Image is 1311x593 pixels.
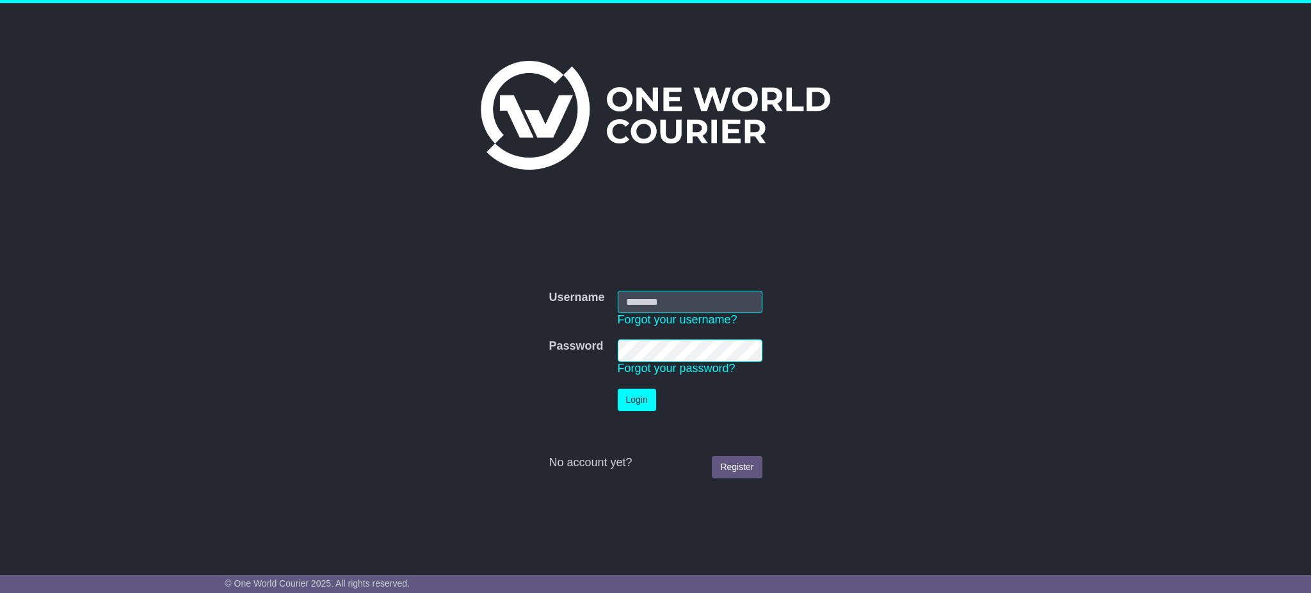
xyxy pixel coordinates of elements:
[549,291,604,305] label: Username
[549,339,603,353] label: Password
[618,362,736,375] a: Forgot your password?
[618,389,656,411] button: Login
[712,456,762,478] a: Register
[549,456,762,470] div: No account yet?
[481,61,830,170] img: One World
[618,313,737,326] a: Forgot your username?
[225,578,410,589] span: © One World Courier 2025. All rights reserved.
